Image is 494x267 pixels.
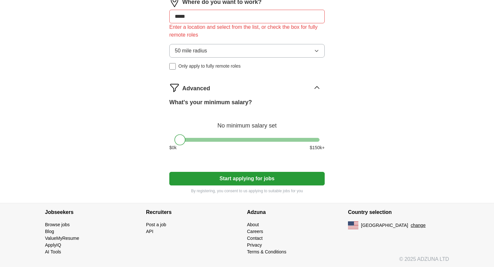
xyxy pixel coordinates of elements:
a: ApplyIQ [45,242,61,248]
div: Enter a location and select from the list, or check the box for fully remote roles [169,23,325,39]
a: Privacy [247,242,262,248]
span: $ 150 k+ [310,144,325,151]
span: Only apply to fully remote roles [178,63,241,70]
a: ValueMyResume [45,236,79,241]
button: change [411,222,426,229]
p: By registering, you consent to us applying to suitable jobs for you [169,188,325,194]
a: Browse jobs [45,222,70,227]
a: AI Tools [45,249,61,254]
span: Advanced [182,84,210,93]
input: Only apply to fully remote roles [169,63,176,70]
button: Start applying for jobs [169,172,325,185]
span: [GEOGRAPHIC_DATA] [361,222,408,229]
div: No minimum salary set [169,115,325,130]
a: Blog [45,229,54,234]
h4: Country selection [348,203,449,221]
span: $ 0 k [169,144,177,151]
a: Post a job [146,222,166,227]
img: US flag [348,221,358,229]
a: API [146,229,153,234]
label: What's your minimum salary? [169,98,252,107]
a: Contact [247,236,263,241]
a: Careers [247,229,263,234]
button: 50 mile radius [169,44,325,58]
img: filter [169,83,180,93]
span: 50 mile radius [175,47,207,55]
a: About [247,222,259,227]
a: Terms & Conditions [247,249,286,254]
